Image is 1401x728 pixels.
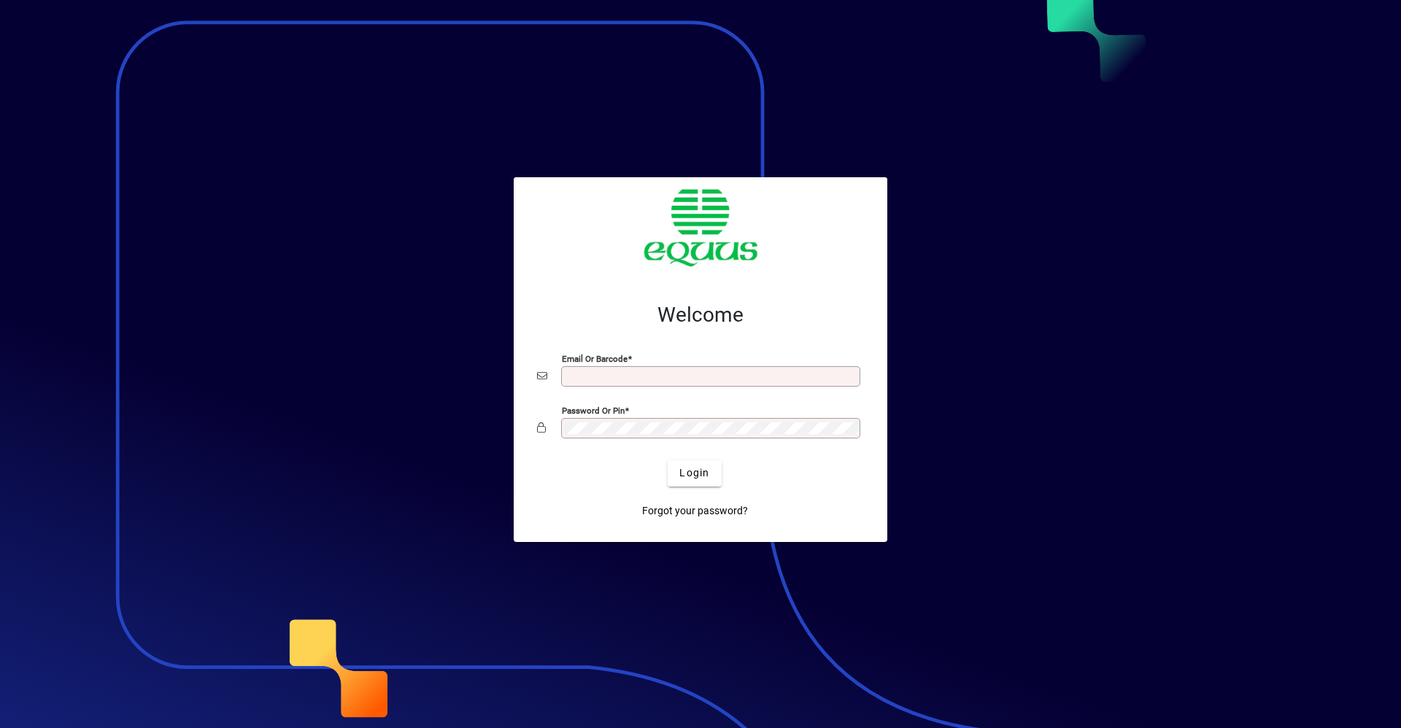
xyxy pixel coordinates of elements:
mat-label: Password or Pin [562,405,625,415]
span: Login [679,465,709,481]
a: Forgot your password? [636,498,754,524]
h2: Welcome [537,303,864,328]
span: Forgot your password? [642,503,748,519]
button: Login [668,460,721,487]
mat-label: Email or Barcode [562,353,628,363]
